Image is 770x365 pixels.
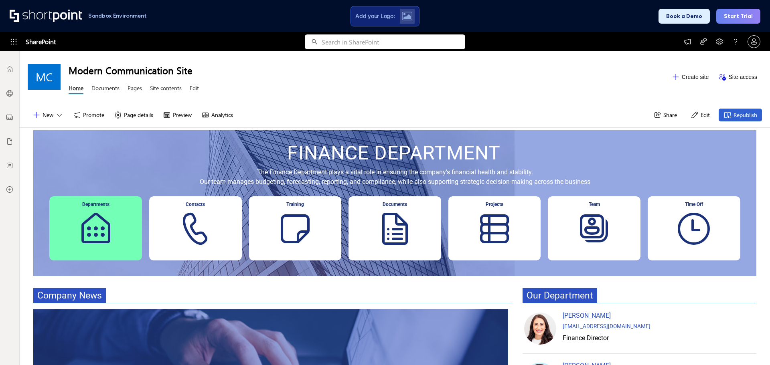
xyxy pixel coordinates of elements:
button: Site access [713,71,762,83]
h1: Modern Communication Site [69,64,667,77]
img: Upload logo [402,12,412,20]
a: Documents [91,84,120,94]
span: Add your Logo: [355,12,395,20]
div: Projects [452,202,538,207]
h1: Sandbox Environment [88,14,147,18]
button: New [28,109,68,121]
span: Our team manages budgeting, forecasting, reporting, and compliance, while also supporting strateg... [200,178,590,186]
a: Pages [128,84,142,94]
a: Home [69,84,83,94]
button: Preview [158,109,197,121]
button: Promote [68,109,109,121]
div: Team [551,202,637,207]
span: Company News [33,288,106,303]
a: Site contents [150,84,182,94]
button: Start Trial [716,9,760,24]
input: Search in SharePoint [322,34,465,49]
div: Documents [352,202,438,207]
button: Create site [667,71,714,83]
button: Analytics [197,109,238,121]
div: [EMAIL_ADDRESS][DOMAIN_NAME] [563,322,755,330]
div: Departments [53,202,139,207]
span: MC [36,71,53,83]
button: Book a Demo [659,9,710,24]
button: Edit [686,109,715,121]
div: Time Off [651,202,737,207]
button: Republish [719,109,762,121]
span: SharePoint [26,32,56,51]
div: [PERSON_NAME] [563,311,755,321]
span: FINANCE DEPARTMENT [287,141,500,164]
span: The Finance Department plays a vital role in ensuring the company’s financial health and stability. [257,168,533,176]
div: Contacts [152,202,239,207]
div: Training [252,202,338,207]
iframe: Chat Widget [730,327,770,365]
button: Page details [109,109,158,121]
a: Edit [190,84,199,94]
button: Share [648,109,682,121]
div: Finance Director [563,333,755,343]
span: Our Department [523,288,597,303]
